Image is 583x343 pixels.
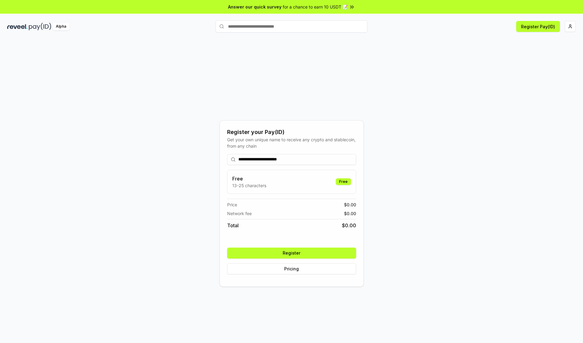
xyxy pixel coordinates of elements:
[53,23,70,30] div: Alpha
[232,175,266,182] h3: Free
[227,210,252,217] span: Network fee
[342,222,356,229] span: $ 0.00
[228,4,281,10] span: Answer our quick survey
[232,182,266,189] p: 13-25 characters
[336,178,351,185] div: Free
[7,23,28,30] img: reveel_dark
[227,222,239,229] span: Total
[227,248,356,259] button: Register
[227,201,237,208] span: Price
[283,4,348,10] span: for a chance to earn 10 USDT 📝
[227,128,356,136] div: Register your Pay(ID)
[227,263,356,274] button: Pricing
[516,21,560,32] button: Register Pay(ID)
[227,136,356,149] div: Get your own unique name to receive any crypto and stablecoin, from any chain
[344,210,356,217] span: $ 0.00
[344,201,356,208] span: $ 0.00
[29,23,51,30] img: pay_id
